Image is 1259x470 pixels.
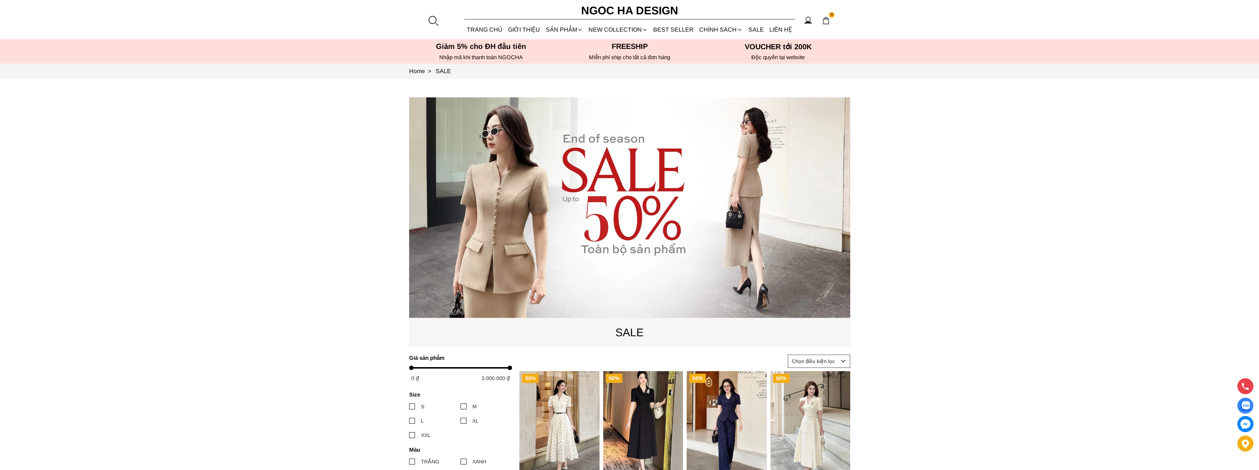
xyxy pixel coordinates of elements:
a: NEW COLLECTION [586,20,650,39]
div: S [421,402,424,410]
div: M [472,402,477,410]
div: XANH [472,458,486,466]
h4: Giá sản phẩm [409,355,507,361]
font: Freeship [612,42,648,50]
span: 0 ₫ [411,375,419,381]
font: Giảm 5% cho ĐH đầu tiên [436,42,526,50]
a: BEST SELLER [651,20,697,39]
a: Display image [1237,398,1253,414]
div: XXL [421,431,430,439]
a: TRANG CHỦ [464,20,505,39]
a: SALE [745,20,766,39]
img: Display image [1241,401,1250,410]
a: LIÊN HỆ [766,20,795,39]
h6: MIễn phí ship cho tất cả đơn hàng [558,54,702,61]
div: L [421,417,424,425]
div: XL [472,417,479,425]
a: Link to Home [409,68,436,74]
span: 3.000.000 ₫ [482,375,510,381]
h5: VOUCHER tới 200K [706,42,850,51]
h4: Size [409,391,507,398]
div: Chính sách [697,20,745,39]
div: TRẮNG [421,458,439,466]
p: SALE [409,324,850,341]
font: Nhập mã khi thanh toán NGOCHA [439,54,523,60]
img: img-CART-ICON-ksit0nf1 [822,17,830,25]
span: > [425,68,434,74]
a: GIỚI THIỆU [505,20,543,39]
a: messenger [1237,416,1253,432]
a: Link to SALE [436,68,451,74]
h6: Độc quyền tại website [706,54,850,61]
span: 0 [829,12,835,18]
div: SẢN PHẨM [543,20,586,39]
h4: Màu [409,446,507,453]
a: Ngoc Ha Design [575,2,685,19]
